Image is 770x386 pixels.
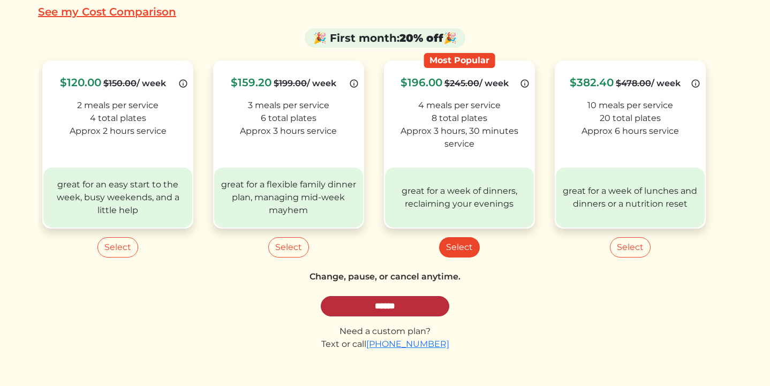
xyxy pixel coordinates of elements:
[349,79,359,88] img: info-b82cc36083291eccc7bd9128020bac289b4e643c70899b5893a93b8492caa13a.svg
[178,79,188,88] img: info-b82cc36083291eccc7bd9128020bac289b4e643c70899b5893a93b8492caa13a.svg
[610,237,651,258] button: Select
[218,99,359,112] div: 3 meals per service
[570,76,614,89] span: $382.40
[268,237,309,258] button: Select
[424,53,495,67] div: Most Popular
[616,78,651,88] s: $478.00
[399,32,443,44] strong: 20% off
[444,78,509,88] span: / week
[560,99,700,112] div: 10 meals per service
[389,112,530,125] div: 8 total plates
[103,78,166,88] span: / week
[305,28,465,48] div: 🎉 First month: 🎉
[214,168,363,228] div: great for a flexible family dinner plan, managing mid-week mayhem
[385,168,534,228] div: great for a week of dinners, reclaiming your evenings
[218,125,359,138] div: Approx 3 hours service
[560,112,700,125] div: 20 total plates
[103,78,137,88] s: $150.00
[520,79,530,88] img: info-b82cc36083291eccc7bd9128020bac289b4e643c70899b5893a93b8492caa13a.svg
[389,99,530,112] div: 4 meals per service
[60,76,101,89] span: $120.00
[439,237,480,258] button: Select
[556,168,705,228] div: great for a week of lunches and dinners or a nutrition reset
[38,5,176,18] a: See my Cost Comparison
[560,125,700,138] div: Approx 6 hours service
[48,99,188,112] div: 2 meals per service
[48,125,188,138] div: Approx 2 hours service
[389,125,530,150] div: Approx 3 hours, 30 minutes service
[691,79,700,88] img: info-b82cc36083291eccc7bd9128020bac289b4e643c70899b5893a93b8492caa13a.svg
[97,237,138,258] button: Select
[218,112,359,125] div: 6 total plates
[38,325,732,338] div: Need a custom plan?
[48,112,188,125] div: 4 total plates
[274,78,307,88] s: $199.00
[38,338,732,351] div: Text or call
[274,78,336,88] span: / week
[401,76,442,89] span: $196.00
[38,270,732,283] div: Change, pause, or cancel anytime.
[616,78,681,88] span: / week
[444,78,479,88] s: $245.00
[366,339,449,349] a: [PHONE_NUMBER]
[231,76,271,89] span: $159.20
[43,168,192,228] div: great for an easy start to the week, busy weekends, and a little help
